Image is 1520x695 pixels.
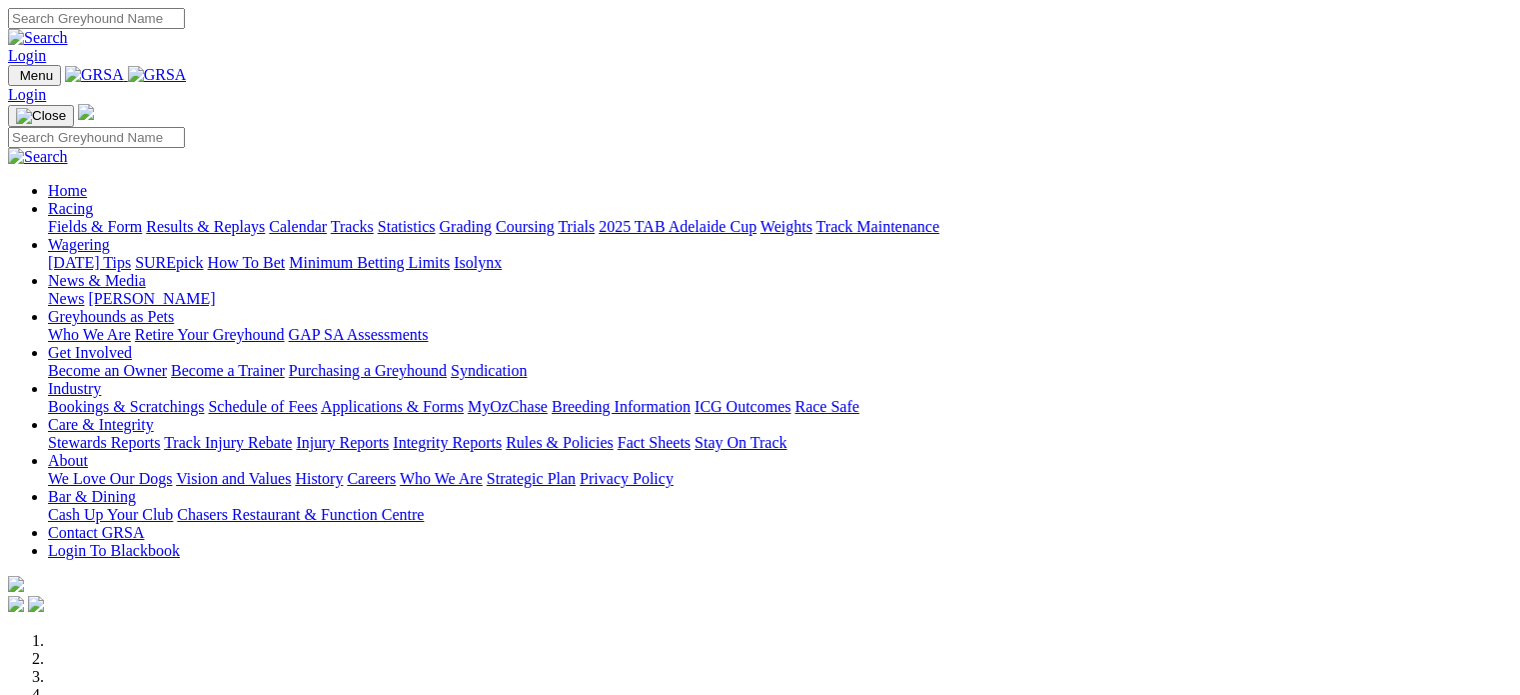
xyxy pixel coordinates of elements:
a: News [48,290,84,307]
a: Care & Integrity [48,416,154,433]
img: GRSA [65,66,124,84]
a: Statistics [378,218,436,235]
div: Get Involved [48,362,1512,380]
a: Login [8,47,46,64]
button: Toggle navigation [8,105,74,127]
a: ICG Outcomes [695,398,790,415]
a: Integrity Reports [393,434,502,451]
a: GAP SA Assessments [289,326,429,343]
a: Stay On Track [695,434,786,451]
a: [DATE] Tips [48,254,131,271]
img: Close [16,108,66,124]
a: Careers [347,470,396,487]
a: Become an Owner [48,362,167,379]
a: Fields & Form [48,218,142,235]
a: Weights [760,218,812,235]
a: News & Media [48,272,146,289]
input: Search [8,127,185,148]
a: SUREpick [135,254,203,271]
a: Syndication [451,362,527,379]
a: Contact GRSA [48,524,144,541]
a: Who We Are [48,326,131,343]
a: Privacy Policy [580,470,674,487]
img: logo-grsa-white.png [8,576,24,592]
a: Track Maintenance [816,218,939,235]
div: News & Media [48,290,1512,308]
a: Race Safe [794,398,858,415]
a: Calendar [269,218,327,235]
a: Applications & Forms [321,398,464,415]
img: twitter.svg [28,596,44,612]
a: Strategic Plan [487,470,576,487]
button: Toggle navigation [8,65,61,86]
a: About [48,452,88,469]
a: Login [8,86,46,103]
div: About [48,470,1512,488]
div: Wagering [48,254,1512,272]
img: Search [8,29,68,47]
a: Login To Blackbook [48,542,180,559]
a: Vision and Values [176,470,291,487]
a: Cash Up Your Club [48,506,173,523]
a: Track Injury Rebate [164,434,292,451]
input: Search [8,8,185,29]
a: Results & Replays [146,218,265,235]
img: facebook.svg [8,596,24,612]
div: Racing [48,218,1512,236]
div: Care & Integrity [48,434,1512,452]
a: Chasers Restaurant & Function Centre [177,506,424,523]
a: Fact Sheets [618,434,691,451]
a: [PERSON_NAME] [88,290,215,307]
div: Bar & Dining [48,506,1512,524]
a: Greyhounds as Pets [48,308,174,325]
a: 2025 TAB Adelaide Cup [599,218,757,235]
a: Purchasing a Greyhound [289,362,447,379]
a: Breeding Information [552,398,691,415]
a: Industry [48,380,101,397]
a: Racing [48,200,93,217]
a: Who We Are [400,470,483,487]
a: Trials [558,218,595,235]
div: Industry [48,398,1512,416]
a: How To Bet [208,254,286,271]
a: Bar & Dining [48,488,136,505]
a: We Love Our Dogs [48,470,172,487]
a: Rules & Policies [506,434,614,451]
a: Isolynx [454,254,502,271]
img: GRSA [128,66,187,84]
img: logo-grsa-white.png [78,104,94,120]
a: Minimum Betting Limits [289,254,450,271]
a: Home [48,182,87,199]
a: Get Involved [48,344,132,361]
a: MyOzChase [468,398,548,415]
a: Retire Your Greyhound [135,326,285,343]
img: Search [8,148,68,166]
a: Wagering [48,236,110,253]
a: Tracks [331,218,374,235]
span: Menu [20,68,53,83]
div: Greyhounds as Pets [48,326,1512,344]
a: Injury Reports [296,434,389,451]
a: Bookings & Scratchings [48,398,204,415]
a: History [295,470,343,487]
a: Become a Trainer [171,362,285,379]
a: Grading [440,218,492,235]
a: Schedule of Fees [208,398,317,415]
a: Stewards Reports [48,434,160,451]
a: Coursing [496,218,555,235]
